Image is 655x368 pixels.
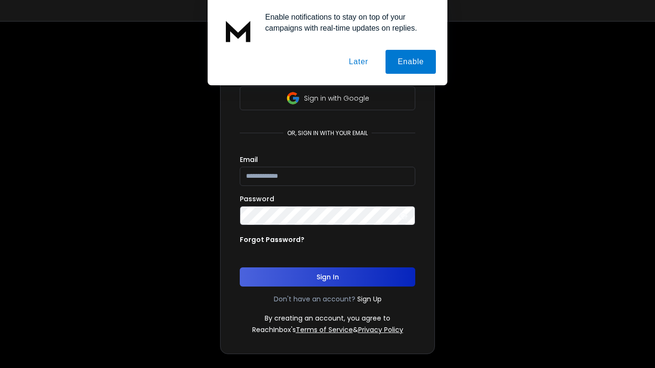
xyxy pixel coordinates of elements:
label: Password [240,195,274,202]
img: notification icon [219,11,257,50]
a: Sign Up [357,294,382,304]
label: Email [240,156,258,163]
button: Later [337,50,380,74]
p: ReachInbox's & [252,325,403,334]
p: Forgot Password? [240,235,304,244]
div: Enable notifications to stay on top of your campaigns with real-time updates on replies. [257,11,436,34]
button: Sign In [240,267,415,287]
button: Enable [386,50,436,74]
a: Privacy Policy [358,325,403,334]
p: or, sign in with your email [283,129,372,137]
a: Terms of Service [296,325,353,334]
button: Sign in with Google [240,86,415,110]
p: Sign in with Google [304,93,369,103]
p: By creating an account, you agree to [265,313,390,323]
p: Don't have an account? [274,294,355,304]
